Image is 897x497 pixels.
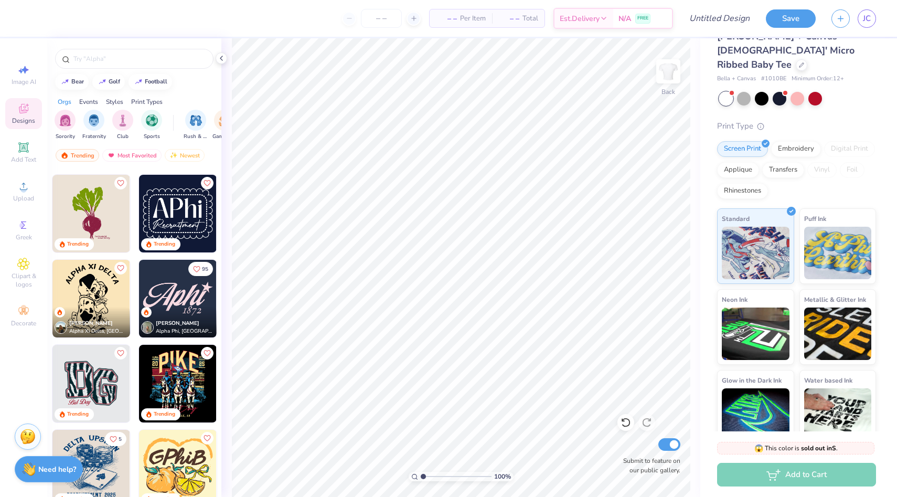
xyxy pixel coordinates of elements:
span: Neon Ink [722,294,747,305]
img: Neon Ink [722,308,789,360]
div: Applique [717,162,759,178]
span: Designs [12,117,35,125]
div: filter for Fraternity [82,110,106,141]
span: Decorate [11,319,36,327]
img: Avatar [141,321,154,334]
img: Club Image [117,114,129,126]
span: Minimum Order: 12 + [792,75,844,83]
img: f16ef99e-098c-41c2-a149-279be3d4e9cf [216,260,294,337]
img: 1eb07b5a-0dd8-4086-82f9-588542ded9f8 [130,175,207,252]
div: golf [109,79,120,84]
div: Vinyl [807,162,837,178]
strong: sold out in S [801,444,836,452]
span: Rush & Bid [184,133,208,141]
span: [PERSON_NAME] + Canvas [DEMOGRAPHIC_DATA]' Micro Ribbed Baby Tee [717,30,855,71]
button: Like [188,262,213,276]
div: filter for Club [112,110,133,141]
label: Submit to feature on our public gallery. [617,456,680,475]
img: 31432bec-9d04-4367-a1bf-431e9e100e59 [139,175,217,252]
span: Alpha Phi, [GEOGRAPHIC_DATA][US_STATE], [PERSON_NAME] [156,327,212,335]
div: Trending [56,149,99,162]
img: Sorority Image [59,114,71,126]
span: # 1010BE [761,75,786,83]
button: Like [105,432,126,446]
img: a5366efd-728c-45f0-8131-a3c4e08f36b1 [130,345,207,422]
img: trending.gif [60,152,69,159]
img: Puff Ink [804,227,872,279]
span: Clipart & logos [5,272,42,289]
div: filter for Game Day [212,110,237,141]
span: JC [863,13,871,25]
input: Try "Alpha" [72,54,207,64]
input: – – [361,9,402,28]
div: football [145,79,167,84]
button: filter button [184,110,208,141]
span: – – [436,13,457,24]
button: Like [201,432,213,445]
span: Water based Ink [804,375,852,386]
div: Most Favorited [102,149,162,162]
span: Image AI [12,78,36,86]
button: football [129,74,172,90]
button: Like [201,177,213,189]
div: Foil [840,162,864,178]
img: Rush & Bid Image [190,114,202,126]
span: [PERSON_NAME] [69,320,113,327]
div: Trending [154,410,175,418]
img: 4e04b4cf-6216-487b-bde0-d27112d7cb4e [130,260,207,337]
span: This color is . [754,443,838,453]
input: Untitled Design [681,8,758,29]
img: d01ea695-98ca-4c39-8ecf-2d47b62f41a2 [52,345,130,422]
img: fc584b64-4bf6-4499-a42e-8b5c9d32593d [139,345,217,422]
img: Game Day Image [219,114,231,126]
span: Standard [722,213,750,224]
span: Sorority [56,133,75,141]
span: Club [117,133,129,141]
div: Print Type [717,120,876,132]
img: trend_line.gif [61,79,69,85]
img: cf6172ea-6669-4bdf-845d-a2064c3110de [139,260,217,337]
a: JC [858,9,876,28]
div: bear [71,79,84,84]
img: f83ec8af-c050-45e3-a3c3-eb59c79b42d5 [52,175,130,252]
img: Sports Image [146,114,158,126]
span: Game Day [212,133,237,141]
span: – – [498,13,519,24]
span: Glow in the Dark Ink [722,375,782,386]
button: filter button [212,110,237,141]
button: filter button [55,110,76,141]
img: Glow in the Dark Ink [722,388,789,441]
span: 😱 [754,443,763,453]
button: Like [201,347,213,359]
span: 5 [119,437,122,442]
span: Per Item [460,13,486,24]
button: filter button [82,110,106,141]
button: filter button [141,110,162,141]
img: 0ddcd035-5903-43de-8b31-5afed14ed59a [216,345,294,422]
img: most_fav.gif [107,152,115,159]
div: Back [661,87,675,97]
img: Standard [722,227,789,279]
span: 100 % [494,472,511,481]
button: Save [766,9,816,28]
span: Metallic & Glitter Ink [804,294,866,305]
span: Puff Ink [804,213,826,224]
span: Alpha Xi Delta, [GEOGRAPHIC_DATA] [69,327,126,335]
img: Metallic & Glitter Ink [804,308,872,360]
img: Newest.gif [169,152,178,159]
button: bear [55,74,89,90]
div: Orgs [58,97,71,107]
img: Back [658,61,679,82]
div: Rhinestones [717,183,768,199]
div: Events [79,97,98,107]
div: Screen Print [717,141,768,157]
div: Embroidery [771,141,821,157]
button: Like [114,177,127,189]
span: Est. Delivery [560,13,600,24]
button: golf [92,74,125,90]
div: Trending [67,240,89,248]
span: Sports [144,133,160,141]
button: filter button [112,110,133,141]
button: Like [114,262,127,274]
img: 95ef838a-a585-4c4d-af9c-d02604e6401c [216,175,294,252]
